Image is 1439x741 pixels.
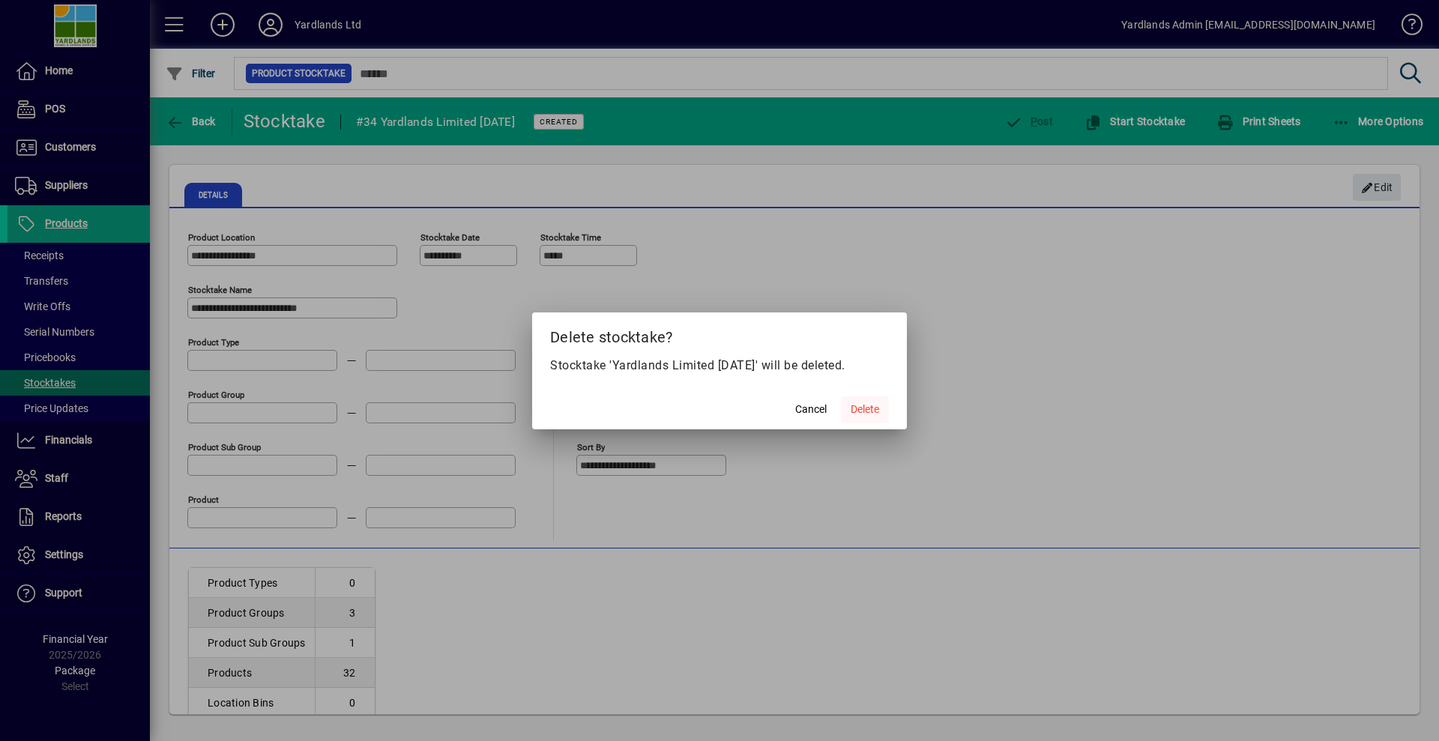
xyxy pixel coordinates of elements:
[787,396,835,423] button: Cancel
[795,402,827,417] span: Cancel
[841,396,889,423] button: Delete
[550,357,889,375] p: Stocktake 'Yardlands Limited [DATE]' will be deleted.
[851,402,879,417] span: Delete
[532,312,907,356] h2: Delete stocktake?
